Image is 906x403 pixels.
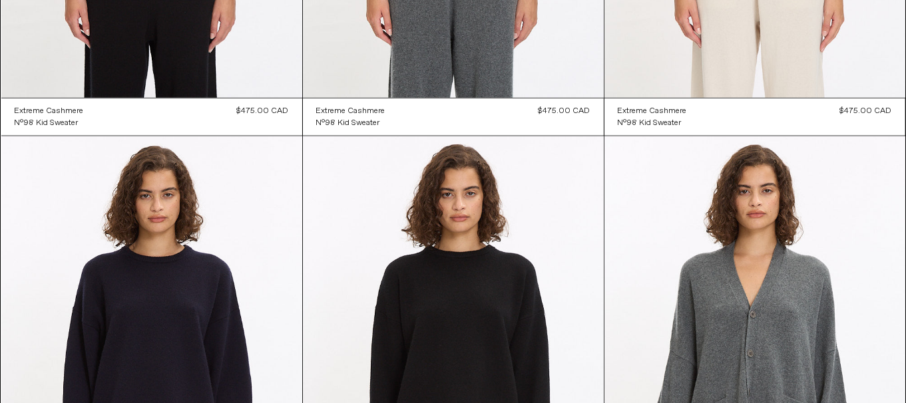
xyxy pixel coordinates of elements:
[15,118,79,129] div: N°98 Kid Sweater
[618,105,687,117] a: Extreme Cashmere
[316,105,385,117] a: Extreme Cashmere
[15,106,84,117] div: Extreme Cashmere
[316,106,385,117] div: Extreme Cashmere
[316,117,385,129] a: N°98 Kid Sweater
[316,118,380,129] div: N°98 Kid Sweater
[618,117,687,129] a: N°98 Kid Sweater
[539,105,590,117] div: $475.00 CAD
[15,117,84,129] a: N°98 Kid Sweater
[840,105,892,117] div: $475.00 CAD
[618,118,682,129] div: N°98 Kid Sweater
[15,105,84,117] a: Extreme Cashmere
[618,106,687,117] div: Extreme Cashmere
[237,105,289,117] div: $475.00 CAD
